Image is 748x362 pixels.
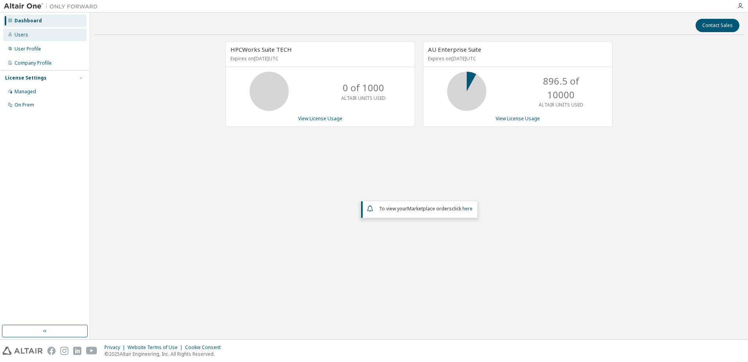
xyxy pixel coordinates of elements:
div: Users [14,32,28,38]
img: altair_logo.svg [2,347,43,355]
div: Website Terms of Use [128,344,185,351]
img: facebook.svg [47,347,56,355]
p: ALTAIR UNITS USED [341,95,386,101]
p: ALTAIR UNITS USED [539,101,583,108]
div: On Prem [14,102,34,108]
p: 896.5 of 10000 [530,74,592,101]
div: Cookie Consent [185,344,225,351]
p: Expires on [DATE] UTC [428,55,606,62]
span: HPCWorks Suite TECH [230,45,292,53]
div: License Settings [5,75,47,81]
a: View License Usage [298,115,342,122]
button: Contact Sales [696,19,739,32]
p: © 2025 Altair Engineering, Inc. All Rights Reserved. [104,351,225,357]
div: User Profile [14,46,41,52]
a: here [462,205,473,212]
img: youtube.svg [86,347,97,355]
a: View License Usage [496,115,540,122]
span: AU Enterprise Suite [428,45,481,53]
p: Expires on [DATE] UTC [230,55,408,62]
span: To view your click [379,205,473,212]
img: instagram.svg [60,347,68,355]
img: Altair One [4,2,102,10]
div: Dashboard [14,18,42,24]
em: Marketplace orders [407,205,452,212]
div: Managed [14,89,36,95]
div: Company Profile [14,60,52,66]
p: 0 of 1000 [343,81,384,94]
img: linkedin.svg [73,347,81,355]
div: Privacy [104,344,128,351]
